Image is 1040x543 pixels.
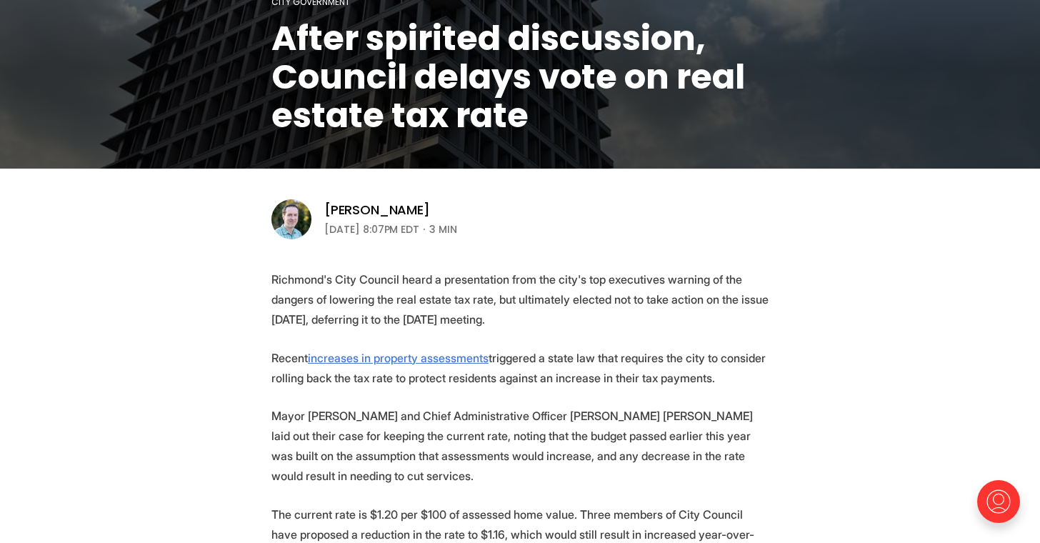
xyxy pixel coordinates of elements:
p: Richmond's City Council heard a presentation from the city's top executives warning of the danger... [271,269,769,329]
h1: After spirited discussion, Council delays vote on real estate tax rate [271,19,769,135]
span: 3 min [429,221,457,238]
p: Recent triggered a state law that requires the city to consider rolling back the tax rate to prot... [271,348,769,388]
time: [DATE] 8:07PM EDT [324,221,419,238]
a: [PERSON_NAME] [324,201,430,219]
img: Michael Phillips [271,199,311,239]
p: Mayor [PERSON_NAME] and Chief Administrative Officer [PERSON_NAME] [PERSON_NAME] laid out their c... [271,406,769,486]
iframe: portal-trigger [965,473,1040,543]
a: increases in property assessments [308,351,489,365]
